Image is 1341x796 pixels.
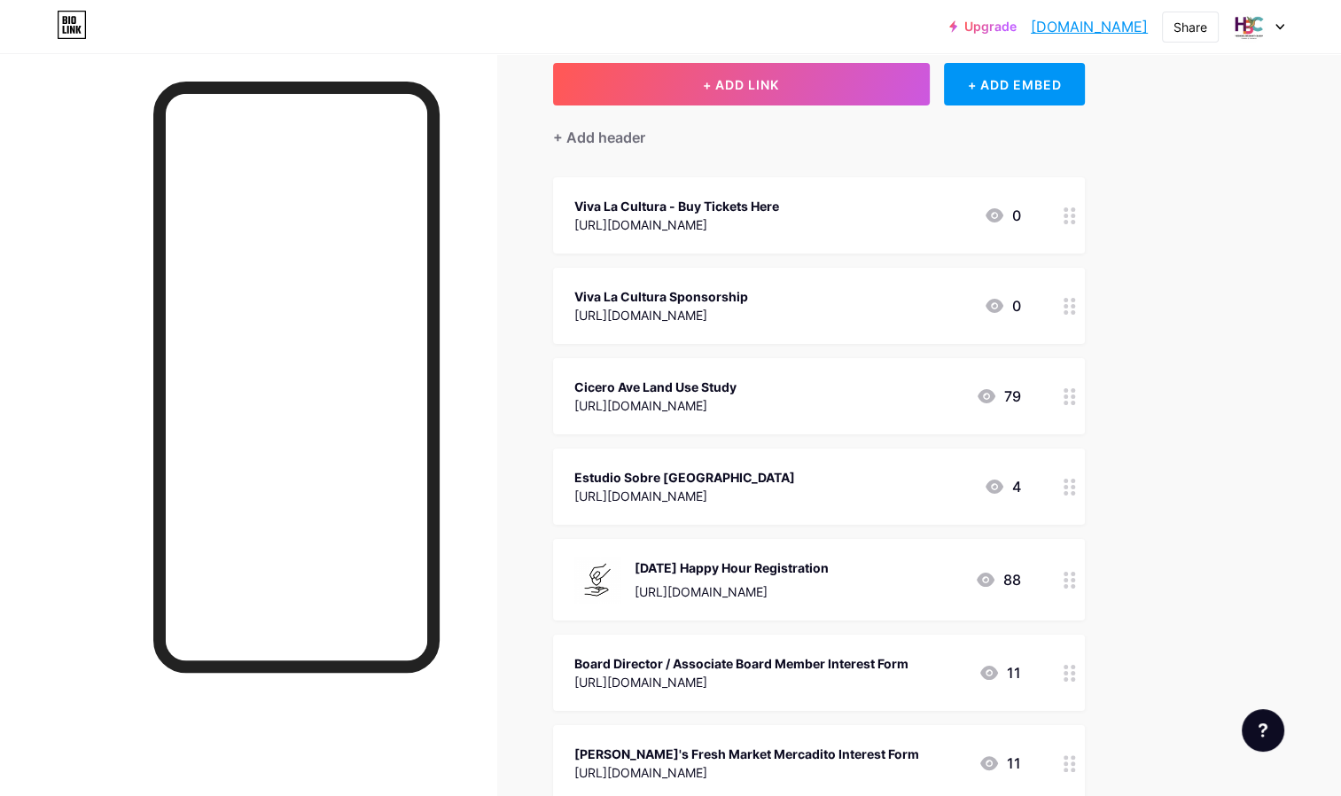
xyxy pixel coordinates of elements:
div: [URL][DOMAIN_NAME] [574,306,748,324]
div: Viva La Cultura Sponsorship [574,287,748,306]
div: 11 [978,662,1021,683]
div: [DATE] Happy Hour Registration [635,558,829,577]
div: 4 [984,476,1021,497]
img: belmontcraginchamber [1232,10,1266,43]
div: 11 [978,753,1021,774]
img: Aug 29th Happy Hour Registration [574,557,620,603]
div: 0 [984,205,1021,226]
div: [PERSON_NAME]'s Fresh Market Mercadito Interest Form [574,745,919,763]
div: Estudio Sobre [GEOGRAPHIC_DATA] [574,468,795,487]
div: 0 [984,295,1021,316]
div: [URL][DOMAIN_NAME] [574,215,779,234]
a: [DOMAIN_NAME] [1031,16,1148,37]
span: + ADD LINK [703,77,779,92]
div: [URL][DOMAIN_NAME] [574,763,919,782]
div: + ADD EMBED [944,63,1085,105]
div: + Add header [553,127,645,148]
div: 79 [976,386,1021,407]
div: Share [1173,18,1207,36]
div: [URL][DOMAIN_NAME] [574,487,795,505]
div: Board Director / Associate Board Member Interest Form [574,654,908,673]
div: [URL][DOMAIN_NAME] [574,673,908,691]
div: [URL][DOMAIN_NAME] [574,396,737,415]
a: Upgrade [949,20,1017,34]
div: Cicero Ave Land Use Study [574,378,737,396]
div: Viva La Cultura - Buy Tickets Here [574,197,779,215]
div: 88 [975,569,1021,590]
div: [URL][DOMAIN_NAME] [635,582,829,601]
button: + ADD LINK [553,63,930,105]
